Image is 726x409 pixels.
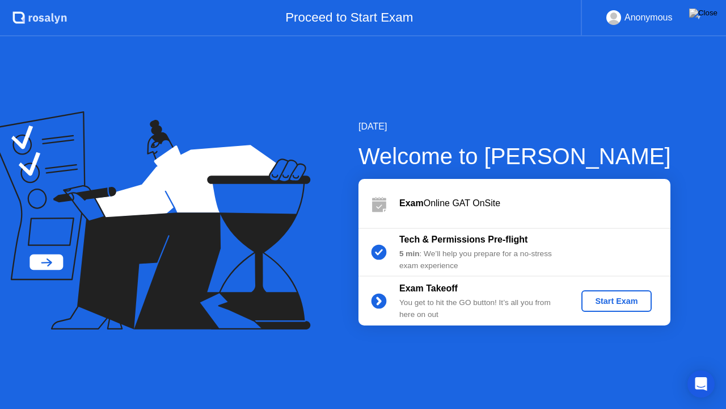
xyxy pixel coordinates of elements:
[399,235,527,244] b: Tech & Permissions Pre-flight
[358,120,671,133] div: [DATE]
[687,370,715,398] div: Open Intercom Messenger
[624,10,673,25] div: Anonymous
[399,283,458,293] b: Exam Takeoff
[586,297,647,306] div: Start Exam
[581,290,651,312] button: Start Exam
[399,198,424,208] b: Exam
[399,249,420,258] b: 5 min
[399,297,563,320] div: You get to hit the GO button! It’s all you from here on out
[399,248,563,272] div: : We’ll help you prepare for a no-stress exam experience
[358,139,671,173] div: Welcome to [PERSON_NAME]
[399,197,670,210] div: Online GAT OnSite
[689,9,717,18] img: Close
